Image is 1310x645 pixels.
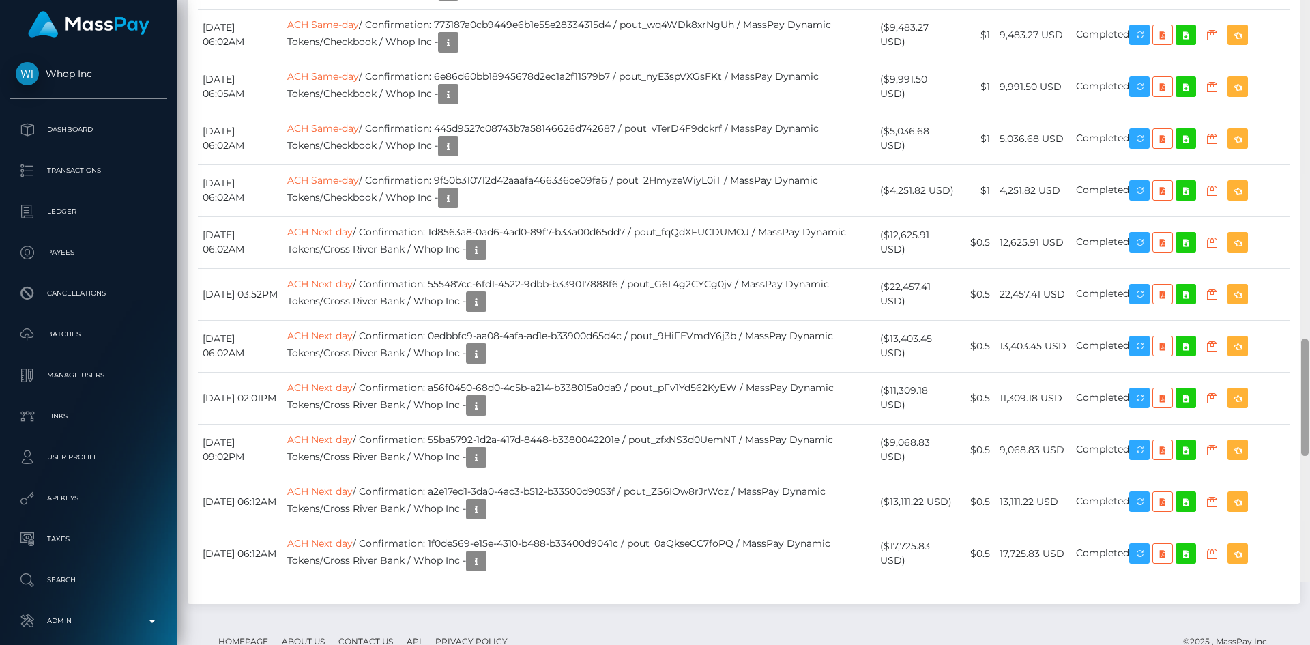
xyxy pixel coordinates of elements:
[995,476,1072,528] td: 13,111.22 USD
[1071,268,1290,320] td: Completed
[16,283,162,304] p: Cancellations
[875,372,960,424] td: ($11,309.18 USD)
[875,164,960,216] td: ($4,251.82 USD)
[875,9,960,61] td: ($9,483.27 USD)
[995,320,1072,372] td: 13,403.45 USD
[198,424,282,476] td: [DATE] 09:02PM
[16,365,162,386] p: Manage Users
[282,164,875,216] td: / Confirmation: 9f50b310712d42aaafa466336ce09fa6 / pout_2HmyzeWiyL0iT / MassPay Dynamic Tokens/Ch...
[287,330,353,342] a: ACH Next day
[875,320,960,372] td: ($13,403.45 USD)
[287,18,359,31] a: ACH Same-day
[995,61,1072,113] td: 9,991.50 USD
[10,563,167,597] a: Search
[16,324,162,345] p: Batches
[1071,164,1290,216] td: Completed
[1071,424,1290,476] td: Completed
[10,276,167,311] a: Cancellations
[287,226,353,238] a: ACH Next day
[995,113,1072,164] td: 5,036.68 USD
[16,529,162,549] p: Taxes
[995,164,1072,216] td: 4,251.82 USD
[960,164,995,216] td: $1
[875,61,960,113] td: ($9,991.50 USD)
[10,522,167,556] a: Taxes
[995,9,1072,61] td: 9,483.27 USD
[287,70,359,83] a: ACH Same-day
[960,528,995,579] td: $0.5
[198,320,282,372] td: [DATE] 06:02AM
[198,61,282,113] td: [DATE] 06:05AM
[16,488,162,508] p: API Keys
[16,611,162,631] p: Admin
[1071,61,1290,113] td: Completed
[1071,320,1290,372] td: Completed
[287,278,353,290] a: ACH Next day
[282,528,875,579] td: / Confirmation: 1f0de569-e15e-4310-b488-b33400d9041c / pout_0aQkseCC7foPQ / MassPay Dynamic Token...
[10,604,167,638] a: Admin
[198,268,282,320] td: [DATE] 03:52PM
[10,68,167,80] span: Whop Inc
[1071,528,1290,579] td: Completed
[28,11,149,38] img: MassPay Logo
[287,174,359,186] a: ACH Same-day
[960,320,995,372] td: $0.5
[198,216,282,268] td: [DATE] 06:02AM
[16,570,162,590] p: Search
[287,537,353,549] a: ACH Next day
[10,440,167,474] a: User Profile
[10,195,167,229] a: Ledger
[16,119,162,140] p: Dashboard
[995,268,1072,320] td: 22,457.41 USD
[282,424,875,476] td: / Confirmation: 55ba5792-1d2a-417d-8448-b3380042201e / pout_zfxNS3d0UemNT / MassPay Dynamic Token...
[960,268,995,320] td: $0.5
[287,433,353,446] a: ACH Next day
[198,164,282,216] td: [DATE] 06:02AM
[10,399,167,433] a: Links
[10,113,167,147] a: Dashboard
[10,235,167,270] a: Payees
[960,476,995,528] td: $0.5
[287,382,353,394] a: ACH Next day
[875,528,960,579] td: ($17,725.83 USD)
[995,424,1072,476] td: 9,068.83 USD
[16,406,162,427] p: Links
[960,9,995,61] td: $1
[960,372,995,424] td: $0.5
[875,216,960,268] td: ($12,625.91 USD)
[198,372,282,424] td: [DATE] 02:01PM
[282,9,875,61] td: / Confirmation: 773187a0cb9449e6b1e55e28334315d4 / pout_wq4WDk8xrNgUh / MassPay Dynamic Tokens/Ch...
[10,317,167,352] a: Batches
[282,372,875,424] td: / Confirmation: a56f0450-68d0-4c5b-a214-b338015a0da9 / pout_pFv1Yd562KyEW / MassPay Dynamic Token...
[282,476,875,528] td: / Confirmation: a2e17ed1-3da0-4ac3-b512-b33500d9053f / pout_ZS6IOw8rJrWoz / MassPay Dynamic Token...
[995,216,1072,268] td: 12,625.91 USD
[16,62,39,85] img: Whop Inc
[198,476,282,528] td: [DATE] 06:12AM
[282,268,875,320] td: / Confirmation: 555487cc-6fd1-4522-9dbb-b339017888f6 / pout_G6L4g2CYCg0jv / MassPay Dynamic Token...
[198,113,282,164] td: [DATE] 06:02AM
[16,447,162,468] p: User Profile
[10,358,167,392] a: Manage Users
[282,61,875,113] td: / Confirmation: 6e86d60bb18945678d2ec1a2f11579b7 / pout_nyE3spVXGsFKt / MassPay Dynamic Tokens/Ch...
[287,122,359,134] a: ACH Same-day
[875,424,960,476] td: ($9,068.83 USD)
[282,320,875,372] td: / Confirmation: 0edbbfc9-aa08-4afa-ad1e-b33900d65d4c / pout_9HiFEVmdY6j3b / MassPay Dynamic Token...
[875,268,960,320] td: ($22,457.41 USD)
[995,528,1072,579] td: 17,725.83 USD
[960,113,995,164] td: $1
[16,160,162,181] p: Transactions
[198,528,282,579] td: [DATE] 06:12AM
[960,216,995,268] td: $0.5
[287,485,353,498] a: ACH Next day
[875,113,960,164] td: ($5,036.68 USD)
[10,481,167,515] a: API Keys
[1071,476,1290,528] td: Completed
[875,476,960,528] td: ($13,111.22 USD)
[10,154,167,188] a: Transactions
[282,216,875,268] td: / Confirmation: 1d8563a8-0ad6-4ad0-89f7-b33a00d65dd7 / pout_fqQdXFUCDUMOJ / MassPay Dynamic Token...
[1071,113,1290,164] td: Completed
[1071,9,1290,61] td: Completed
[1071,216,1290,268] td: Completed
[995,372,1072,424] td: 11,309.18 USD
[960,424,995,476] td: $0.5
